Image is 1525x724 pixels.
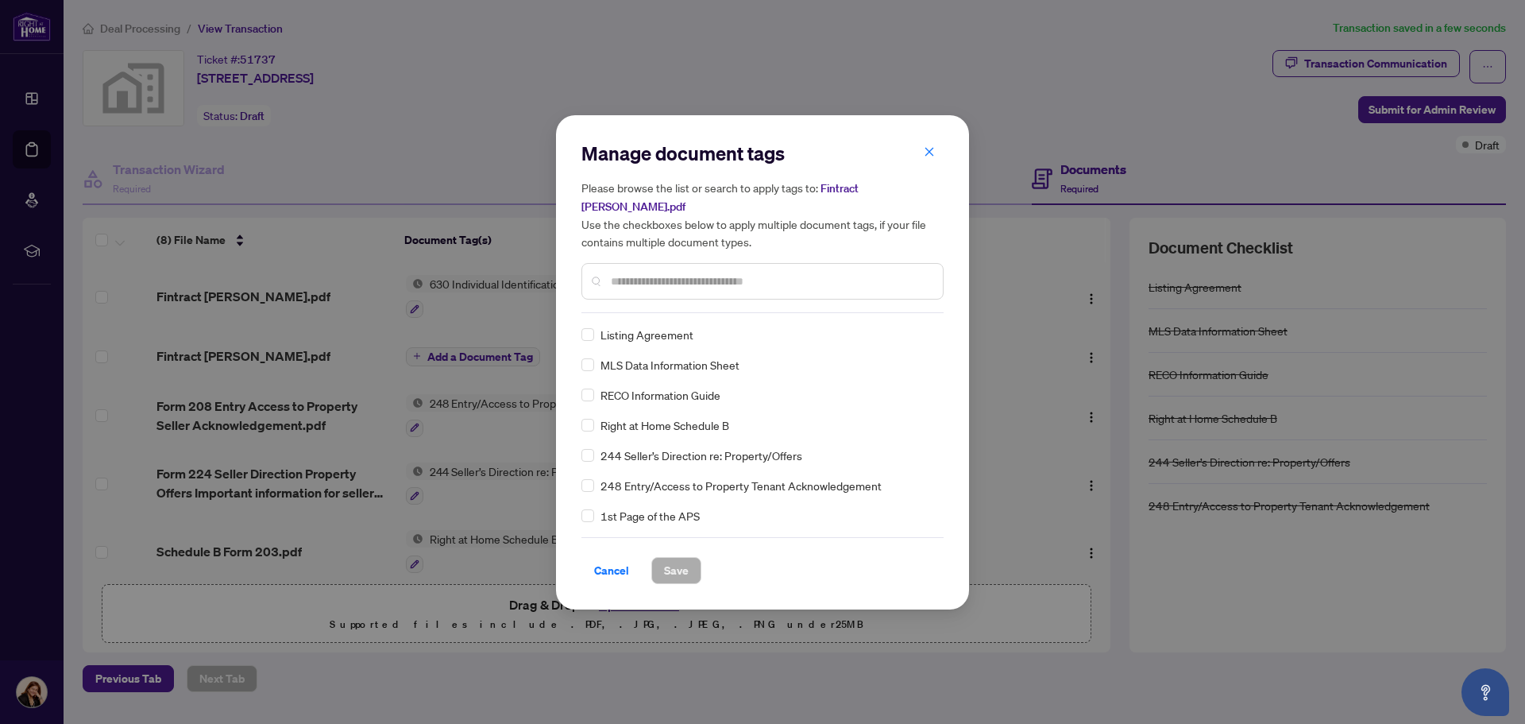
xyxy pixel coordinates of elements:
span: 244 Seller’s Direction re: Property/Offers [600,447,802,464]
button: Save [651,557,701,584]
h5: Please browse the list or search to apply tags to: Use the checkboxes below to apply multiple doc... [581,179,944,250]
button: Open asap [1461,668,1509,716]
span: MLS Data Information Sheet [600,356,739,374]
button: Cancel [581,557,642,584]
span: 248 Entry/Access to Property Tenant Acknowledgement [600,477,882,494]
span: RECO Information Guide [600,386,720,404]
span: Fintract [PERSON_NAME].pdf [581,181,859,214]
span: Listing Agreement [600,326,693,343]
span: close [924,146,935,157]
h2: Manage document tags [581,141,944,166]
span: 1st Page of the APS [600,507,700,525]
span: Right at Home Schedule B [600,416,729,434]
span: Cancel [594,558,629,583]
